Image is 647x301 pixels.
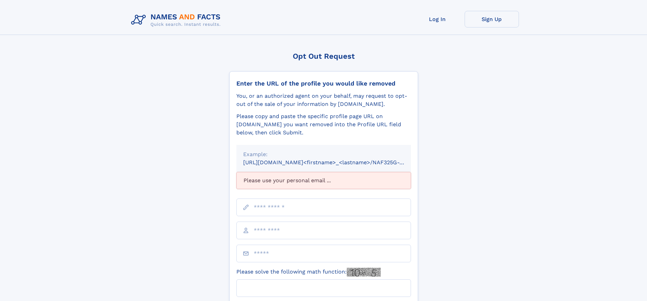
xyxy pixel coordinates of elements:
div: Opt Out Request [229,52,418,60]
div: Example: [243,150,404,158]
img: Logo Names and Facts [128,11,226,29]
label: Please solve the following math function: [236,268,381,277]
a: Sign Up [465,11,519,27]
a: Log In [410,11,465,27]
div: You, or an authorized agent on your behalf, may request to opt-out of the sale of your informatio... [236,92,411,108]
div: Enter the URL of the profile you would like removed [236,80,411,87]
div: Please copy and paste the specific profile page URL on [DOMAIN_NAME] you want removed into the Pr... [236,112,411,137]
small: [URL][DOMAIN_NAME]<firstname>_<lastname>/NAF325G-xxxxxxxx [243,159,424,166]
div: Please use your personal email ... [236,172,411,189]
